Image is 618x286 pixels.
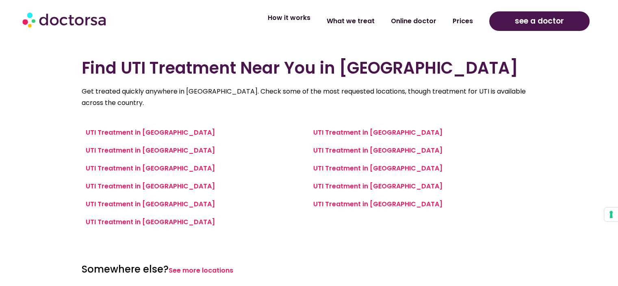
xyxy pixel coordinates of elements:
a: How it works [260,9,319,27]
a: UTI Treatment in [GEOGRAPHIC_DATA] [313,181,442,191]
a: UTI Treatment in [GEOGRAPHIC_DATA] [313,199,442,209]
a: Online doctor [383,12,445,31]
a: Prices [445,12,481,31]
a: UTI Treatment in [GEOGRAPHIC_DATA] [86,199,215,209]
a: UTI Treatment in [GEOGRAPHIC_DATA] [313,128,442,137]
nav: Menu [163,12,481,31]
h2: Find UTI Treatment Near You in [GEOGRAPHIC_DATA] [82,58,537,78]
a: see a doctor [489,11,590,31]
a: UTI Treatment in [GEOGRAPHIC_DATA] [86,181,215,191]
a: What we treat [319,12,383,31]
button: Your consent preferences for tracking technologies [604,207,618,221]
p: Get treated quickly anywhere in [GEOGRAPHIC_DATA]. Check some of the most requested locations, th... [82,86,537,109]
a: UTI Treatment in [GEOGRAPHIC_DATA] [313,146,442,155]
a: UTI Treatment in [GEOGRAPHIC_DATA] [313,164,442,173]
a: UTI Treatment in [GEOGRAPHIC_DATA] [86,217,215,227]
p: Somewhere else? [82,263,537,277]
a: UTI Treatment in [GEOGRAPHIC_DATA] [86,128,215,137]
span: see a doctor [515,15,564,28]
a: UTI Treatment in [GEOGRAPHIC_DATA] [86,164,215,173]
a: UTI Treatment in [GEOGRAPHIC_DATA] [86,146,215,155]
a: See more locations [169,266,233,275]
